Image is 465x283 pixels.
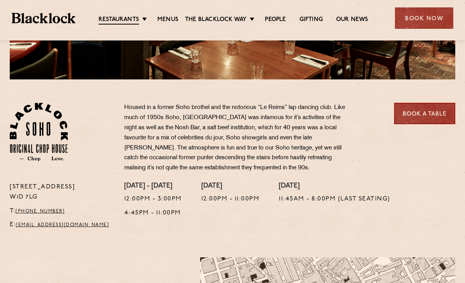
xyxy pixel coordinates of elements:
p: 12:00pm - 11:00pm [201,194,260,204]
h4: [DATE] [201,182,260,191]
div: Book Now [395,7,453,29]
p: T: [10,206,113,216]
a: Our News [336,16,368,24]
p: Housed in a former Soho brothel and the notorious “Le Reims” lap dancing club. Like much of 1950s... [124,103,354,173]
a: [EMAIL_ADDRESS][DOMAIN_NAME] [16,223,109,227]
p: [STREET_ADDRESS] W1D 7LG [10,182,113,202]
p: 4:45pm - 11:00pm [124,208,182,218]
p: E: [10,220,113,230]
a: People [265,16,286,24]
a: [PHONE_NUMBER] [16,209,65,214]
a: The Blacklock Way [185,16,247,24]
img: BL_Textured_Logo-footer-cropped.svg [12,13,76,24]
a: Book a Table [394,103,455,124]
a: Menus [157,16,178,24]
h4: [DATE] [279,182,390,191]
a: Gifting [299,16,323,24]
img: Soho-stamp-default.svg [10,103,68,161]
p: 12:00pm - 3:00pm [124,194,182,204]
a: Restaurants [99,16,139,25]
h4: [DATE] - [DATE] [124,182,182,191]
p: 11:45am - 8:00pm (Last seating) [279,194,390,204]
